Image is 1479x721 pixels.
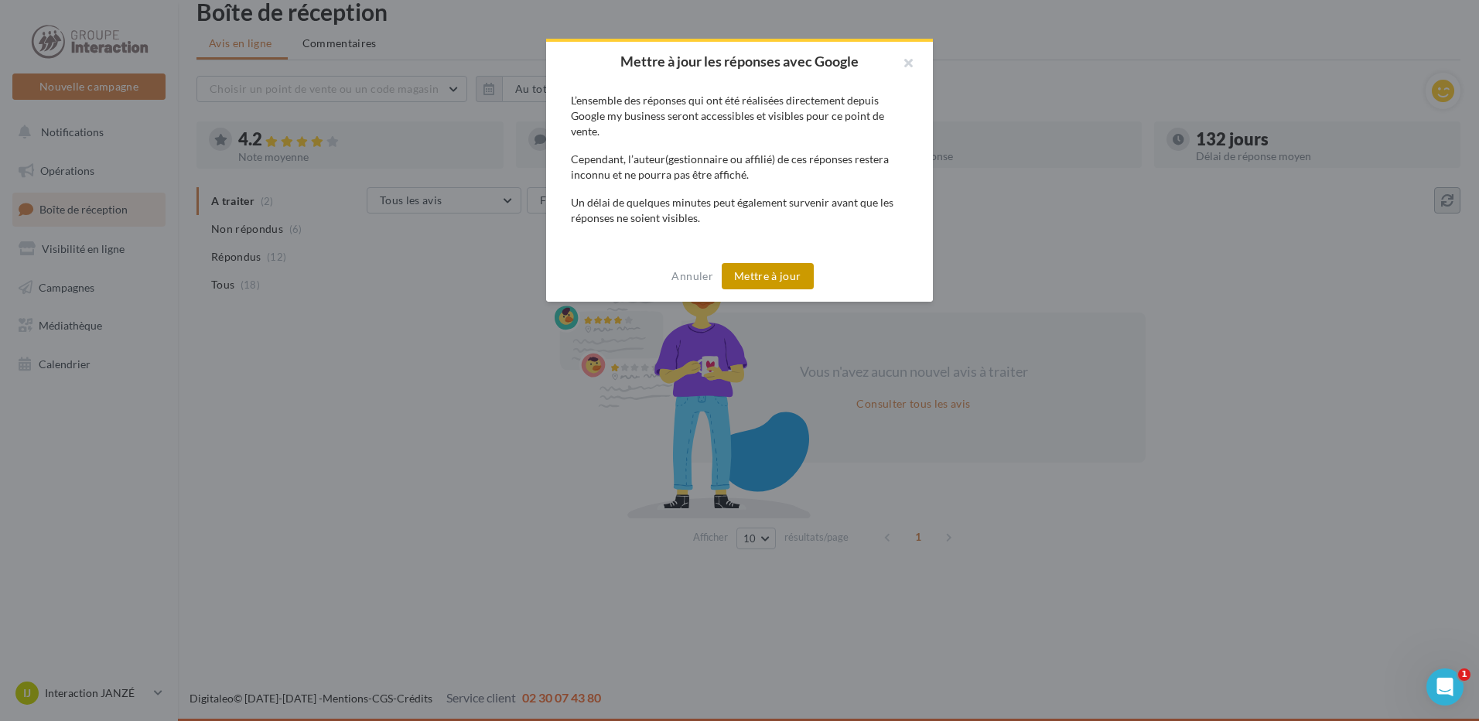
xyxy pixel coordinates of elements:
button: Mettre à jour [722,263,814,289]
div: Cependant, l’auteur(gestionnaire ou affilié) de ces réponses restera inconnu et ne pourra pas êtr... [571,152,908,183]
span: 1 [1458,668,1470,681]
iframe: Intercom live chat [1426,668,1464,706]
span: L’ensemble des réponses qui ont été réalisées directement depuis Google my business seront access... [571,94,884,138]
button: Annuler [665,267,719,285]
div: Un délai de quelques minutes peut également survenir avant que les réponses ne soient visibles. [571,195,908,226]
h2: Mettre à jour les réponses avec Google [571,54,908,68]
